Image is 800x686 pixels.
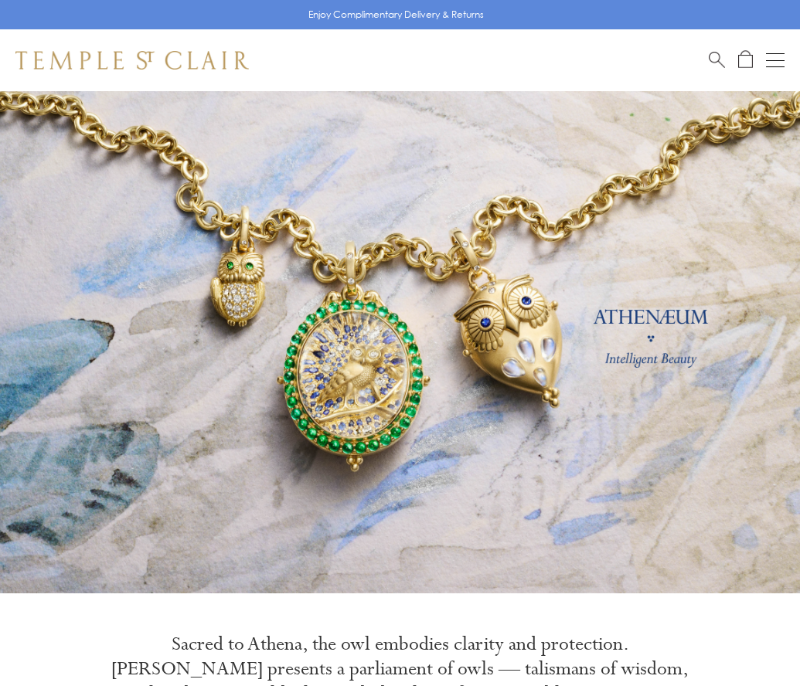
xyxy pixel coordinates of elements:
a: Open Shopping Bag [738,50,753,70]
p: Enjoy Complimentary Delivery & Returns [308,7,484,22]
a: Search [709,50,725,70]
button: Open navigation [766,51,785,70]
img: Temple St. Clair [15,51,249,70]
